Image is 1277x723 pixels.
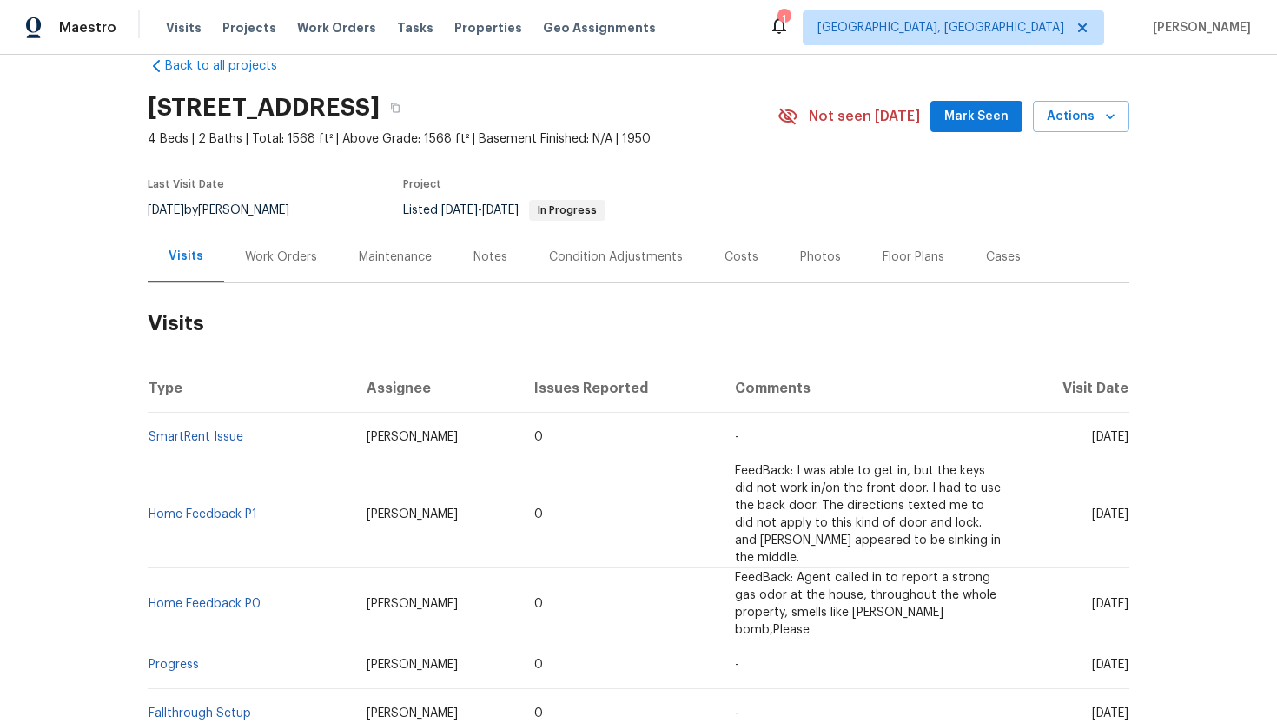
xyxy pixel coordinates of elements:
th: Comments [721,364,1016,413]
a: Progress [149,659,199,671]
span: [PERSON_NAME] [367,659,458,671]
span: Tasks [397,22,433,34]
span: [DATE] [1092,598,1128,610]
span: 0 [534,431,543,443]
span: FeedBack: Agent called in to report a strong gas odor at the house, throughout the whole property... [735,572,996,636]
a: SmartRent Issue [149,431,243,443]
span: [DATE] [1092,707,1128,720]
th: Issues Reported [520,364,720,413]
span: Mark Seen [944,106,1009,128]
span: Listed [403,204,605,216]
div: Costs [725,249,758,266]
div: Condition Adjustments [549,249,683,266]
span: - [441,204,519,216]
div: Work Orders [245,249,317,266]
span: [DATE] [1092,508,1128,521]
span: Projects [222,19,276,36]
span: Last Visit Date [148,179,224,189]
span: [PERSON_NAME] [367,508,458,521]
span: Work Orders [297,19,376,36]
h2: Visits [148,283,1129,364]
span: 0 [534,707,543,720]
span: Visits [166,19,202,36]
a: Home Feedback P0 [149,598,261,610]
span: Properties [454,19,522,36]
span: [PERSON_NAME] [1146,19,1251,36]
span: Not seen [DATE] [809,108,920,125]
span: [DATE] [441,204,478,216]
div: Notes [473,249,507,266]
span: Actions [1047,106,1115,128]
span: - [735,431,739,443]
button: Mark Seen [930,101,1022,133]
div: Cases [986,249,1021,266]
span: [GEOGRAPHIC_DATA], [GEOGRAPHIC_DATA] [817,19,1064,36]
div: 1 [777,10,790,28]
button: Actions [1033,101,1129,133]
span: FeedBack: I was able to get in, but the keys did not work in/on the front door. I had to use the ... [735,465,1001,564]
button: Copy Address [380,92,411,123]
span: 0 [534,508,543,521]
div: by [PERSON_NAME] [148,200,310,221]
th: Assignee [353,364,521,413]
th: Visit Date [1016,364,1129,413]
span: [DATE] [1092,431,1128,443]
span: [DATE] [1092,659,1128,671]
h2: [STREET_ADDRESS] [148,99,380,116]
span: Project [403,179,441,189]
span: [PERSON_NAME] [367,707,458,720]
span: - [735,707,739,720]
a: Back to all projects [148,57,314,75]
span: 0 [534,598,543,610]
span: 0 [534,659,543,671]
a: Home Feedback P1 [149,508,257,521]
span: In Progress [531,205,604,216]
span: 4 Beds | 2 Baths | Total: 1568 ft² | Above Grade: 1568 ft² | Basement Finished: N/A | 1950 [148,130,777,148]
div: Maintenance [359,249,432,266]
span: [PERSON_NAME] [367,598,458,610]
div: Photos [800,249,841,266]
span: - [735,659,739,671]
span: [DATE] [148,204,184,216]
a: Fallthrough Setup [149,707,251,720]
span: [DATE] [482,204,519,216]
span: Geo Assignments [543,19,656,36]
span: Maestro [59,19,116,36]
div: Floor Plans [883,249,944,266]
span: [PERSON_NAME] [367,431,458,443]
th: Type [148,364,353,413]
div: Visits [169,248,203,265]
